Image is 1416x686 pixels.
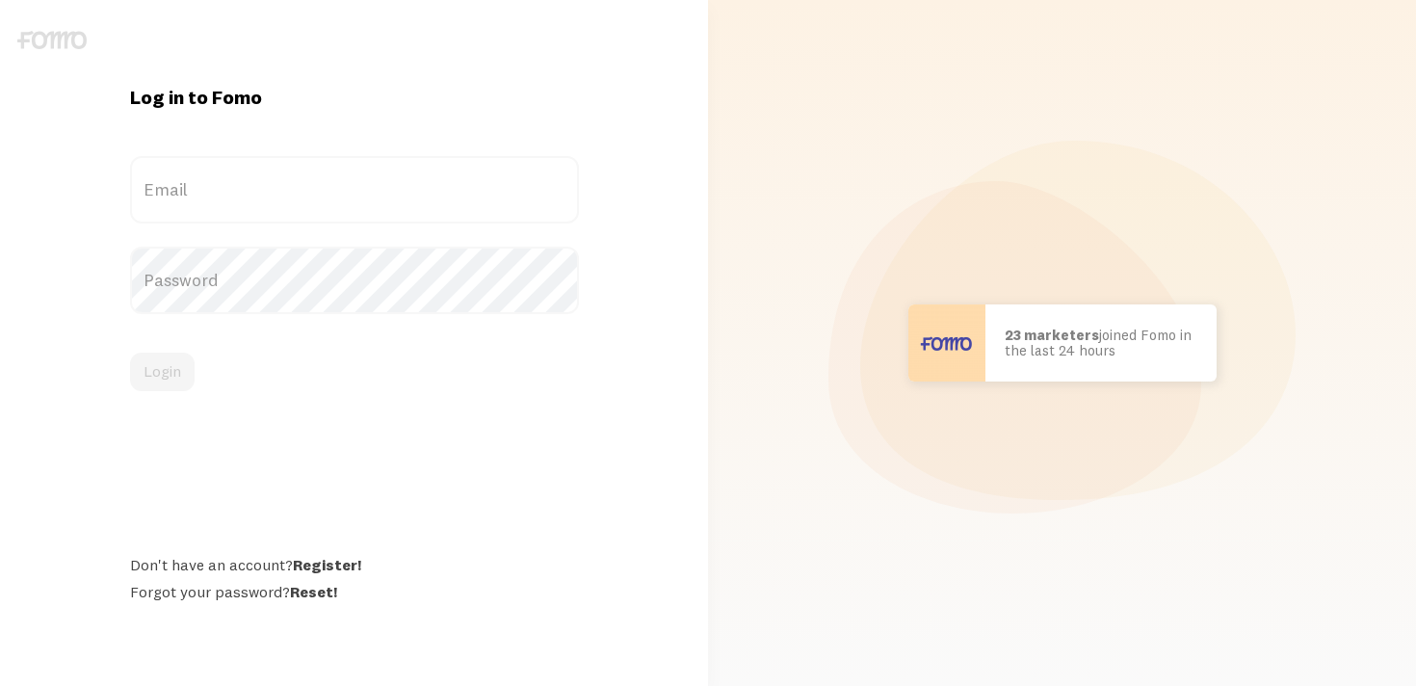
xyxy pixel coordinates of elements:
[130,247,579,314] label: Password
[908,304,985,382] img: User avatar
[1005,326,1099,344] b: 23 marketers
[290,582,337,601] a: Reset!
[130,582,579,601] div: Forgot your password?
[1005,328,1197,359] p: joined Fomo in the last 24 hours
[130,85,579,110] h1: Log in to Fomo
[130,555,579,574] div: Don't have an account?
[17,31,87,49] img: fomo-logo-gray-b99e0e8ada9f9040e2984d0d95b3b12da0074ffd48d1e5cb62ac37fc77b0b268.svg
[130,156,579,224] label: Email
[293,555,361,574] a: Register!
